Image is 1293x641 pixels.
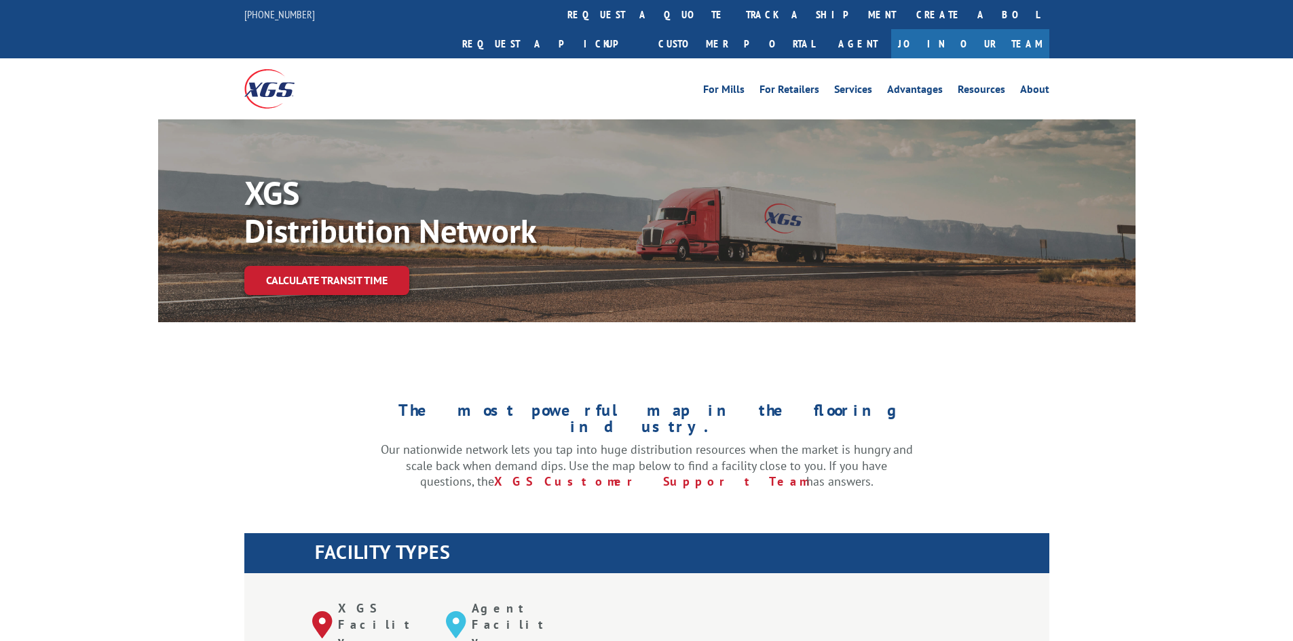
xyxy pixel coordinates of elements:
h1: FACILITY TYPES [315,543,1049,568]
a: Join Our Team [891,29,1049,58]
a: Calculate transit time [244,266,409,295]
a: Agent [825,29,891,58]
a: For Retailers [760,84,819,99]
a: Services [834,84,872,99]
a: Resources [958,84,1005,99]
a: [PHONE_NUMBER] [244,7,315,21]
a: XGS Customer Support Team [494,473,806,489]
a: About [1020,84,1049,99]
p: XGS Distribution Network [244,174,652,250]
a: For Mills [703,84,745,99]
a: Customer Portal [648,29,825,58]
p: Our nationwide network lets you tap into huge distribution resources when the market is hungry an... [381,442,913,490]
a: Request a pickup [452,29,648,58]
h1: The most powerful map in the flooring industry. [381,402,913,442]
a: Advantages [887,84,943,99]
